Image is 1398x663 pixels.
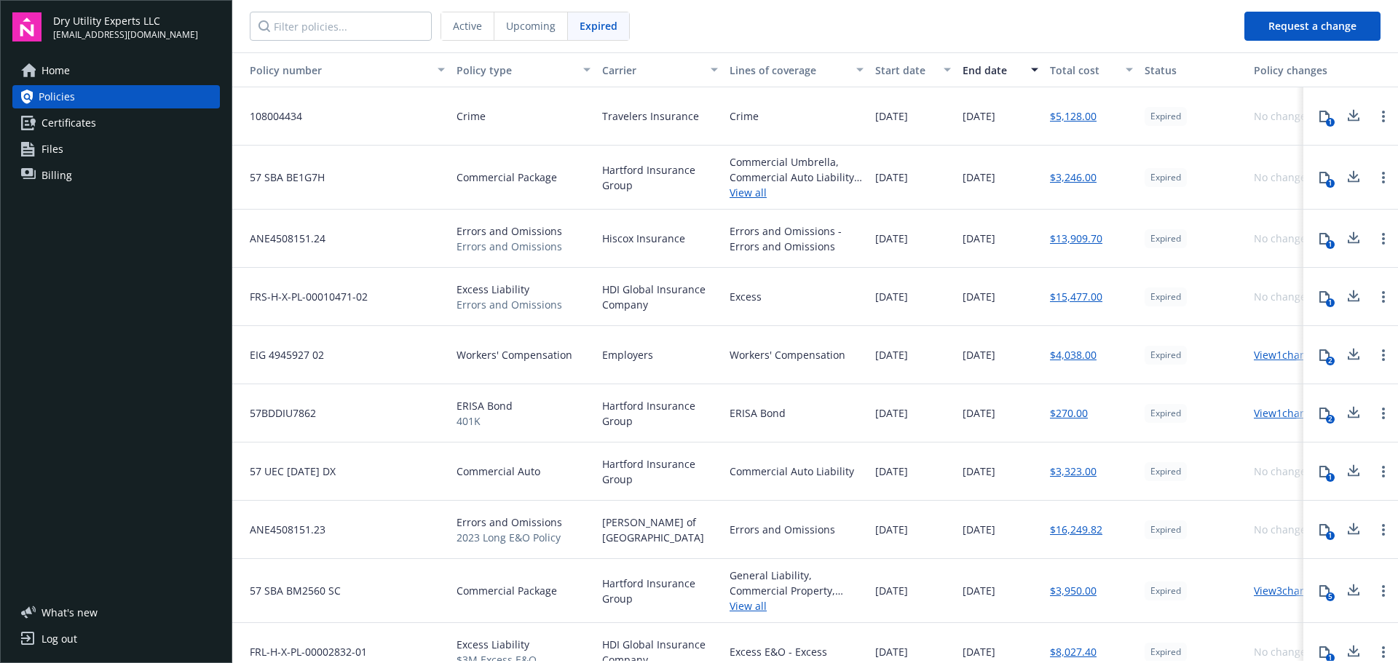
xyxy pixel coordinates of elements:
span: HDI Global Insurance Company [602,282,718,312]
a: $13,909.70 [1050,231,1102,246]
span: [DATE] [875,347,908,362]
a: $4,038.00 [1050,347,1097,362]
span: Expired [1150,290,1181,303]
span: Commercial Auto [457,464,540,479]
div: Commercial Umbrella, Commercial Auto Liability, Commercial Property, General Liability [730,154,864,185]
button: Request a change [1244,12,1381,41]
a: Open options [1375,230,1392,247]
a: $270.00 [1050,405,1088,421]
div: End date [963,63,1022,78]
div: 2 [1326,415,1335,424]
span: [DATE] [875,170,908,185]
span: ANE4508151.24 [238,231,325,246]
span: [DATE] [875,405,908,421]
span: EIG 4945927 02 [238,347,324,362]
a: View 1 changes [1254,348,1323,362]
span: Files [42,138,63,161]
button: 2 [1310,399,1339,428]
button: 1 [1310,457,1339,486]
div: Total cost [1050,63,1117,78]
span: Crime [457,108,486,124]
span: [DATE] [875,108,908,124]
span: Policies [39,85,75,108]
div: No changes [1254,108,1311,124]
span: Hartford Insurance Group [602,398,718,429]
div: Excess [730,289,762,304]
a: Billing [12,164,220,187]
a: $5,128.00 [1050,108,1097,124]
span: Hartford Insurance Group [602,162,718,193]
span: Expired [580,18,617,33]
span: Billing [42,164,72,187]
button: Status [1139,52,1248,87]
span: Errors and Omissions [457,239,562,254]
button: Policy changes [1248,52,1339,87]
div: 1 [1326,118,1335,127]
div: 1 [1326,179,1335,188]
a: Home [12,59,220,82]
div: Status [1145,63,1242,78]
div: No changes [1254,289,1311,304]
button: Total cost [1044,52,1139,87]
span: [DATE] [875,289,908,304]
button: Policy type [451,52,596,87]
span: ERISA Bond [457,398,513,413]
img: navigator-logo.svg [12,12,42,41]
span: Expired [1150,171,1181,184]
div: 1 [1326,473,1335,482]
div: Policy type [457,63,574,78]
a: Open options [1375,346,1392,364]
span: [DATE] [963,108,995,124]
span: Travelers Insurance [602,108,699,124]
button: 1 [1310,282,1339,311]
span: [DATE] [875,231,908,246]
span: Hartford Insurance Group [602,456,718,487]
span: 57 SBA BE1G7H [238,170,325,185]
span: [DATE] [963,231,995,246]
span: Employers [602,347,653,362]
div: No changes [1254,464,1311,479]
div: No changes [1254,231,1311,246]
input: Filter policies... [250,12,432,41]
button: 1 [1310,163,1339,192]
div: 1 [1326,240,1335,249]
div: Workers' Compensation [730,347,845,362]
span: Expired [1150,349,1181,362]
div: No changes [1254,170,1311,185]
a: Open options [1375,108,1392,125]
span: Expired [1150,407,1181,420]
button: Lines of coverage [724,52,869,87]
div: Lines of coverage [730,63,848,78]
button: Carrier [596,52,724,87]
span: Workers' Compensation [457,347,572,362]
span: Dry Utility Experts LLC [53,13,198,28]
span: [DATE] [963,347,995,362]
a: Open options [1375,169,1392,186]
a: Open options [1375,463,1392,480]
span: Hiscox Insurance [602,231,685,246]
div: Crime [730,108,759,124]
span: [DATE] [875,464,908,479]
div: Toggle SortBy [238,63,429,78]
div: Errors and Omissions - Errors and Omissions [730,223,864,254]
span: Commercial Package [457,170,557,185]
a: Open options [1375,288,1392,306]
span: [DATE] [963,464,995,479]
span: 401K [457,413,513,429]
a: $3,323.00 [1050,464,1097,479]
span: [DATE] [963,289,995,304]
span: [EMAIL_ADDRESS][DOMAIN_NAME] [53,28,198,41]
a: $15,477.00 [1050,289,1102,304]
a: Policies [12,85,220,108]
span: 108004434 [238,108,302,124]
button: Dry Utility Experts LLC[EMAIL_ADDRESS][DOMAIN_NAME] [53,12,220,41]
span: [DATE] [963,405,995,421]
a: $3,246.00 [1050,170,1097,185]
span: [DATE] [963,170,995,185]
span: Certificates [42,111,96,135]
span: 57BDDIU7862 [238,405,316,421]
span: FRS-H-X-PL-00010471-02 [238,289,368,304]
a: Files [12,138,220,161]
span: Expired [1150,465,1181,478]
div: 1 [1326,298,1335,307]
